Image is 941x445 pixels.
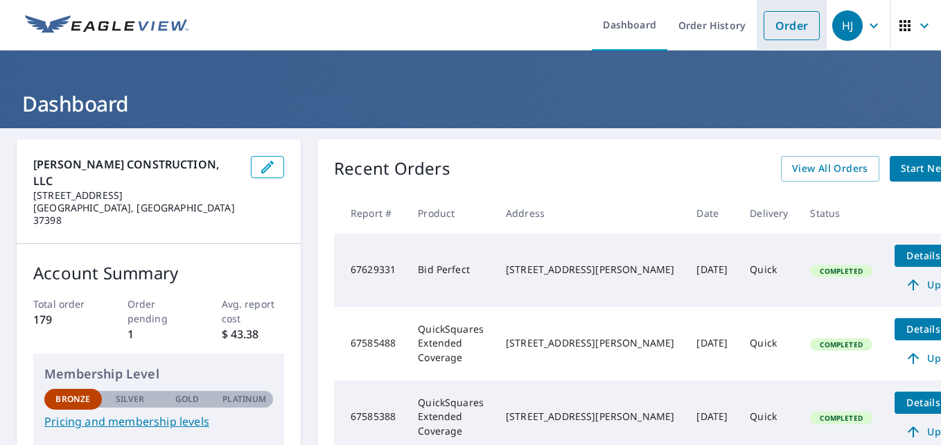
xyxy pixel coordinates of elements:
td: [DATE] [685,234,739,307]
p: Membership Level [44,365,273,383]
p: [STREET_ADDRESS] [33,189,240,202]
span: Completed [811,413,870,423]
img: EV Logo [25,15,188,36]
p: [GEOGRAPHIC_DATA], [GEOGRAPHIC_DATA] 37398 [33,202,240,227]
th: Report # [334,193,407,234]
a: Pricing and membership levels [44,413,273,430]
th: Status [799,193,883,234]
div: HJ [832,10,863,41]
p: $ 43.38 [222,326,285,342]
div: [STREET_ADDRESS][PERSON_NAME] [506,410,674,424]
span: Completed [811,266,870,276]
td: Bid Perfect [407,234,495,307]
p: [PERSON_NAME] CONSTRUCTION, LLC [33,156,240,189]
th: Product [407,193,495,234]
td: 67585488 [334,307,407,381]
p: 179 [33,311,96,328]
p: Order pending [127,297,191,326]
p: Gold [175,393,199,405]
th: Delivery [739,193,799,234]
p: Silver [116,393,145,405]
p: 1 [127,326,191,342]
div: [STREET_ADDRESS][PERSON_NAME] [506,263,674,277]
a: View All Orders [781,156,879,182]
p: Recent Orders [334,156,450,182]
p: Bronze [55,393,90,405]
p: Account Summary [33,261,284,286]
p: Avg. report cost [222,297,285,326]
th: Address [495,193,685,234]
td: Quick [739,307,799,381]
td: [DATE] [685,307,739,381]
p: Total order [33,297,96,311]
th: Date [685,193,739,234]
td: QuickSquares Extended Coverage [407,307,495,381]
span: Completed [811,340,870,349]
td: Quick [739,234,799,307]
p: Platinum [222,393,266,405]
td: 67629331 [334,234,407,307]
div: [STREET_ADDRESS][PERSON_NAME] [506,336,674,350]
span: View All Orders [792,160,868,177]
a: Order [764,11,820,40]
h1: Dashboard [17,89,924,118]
